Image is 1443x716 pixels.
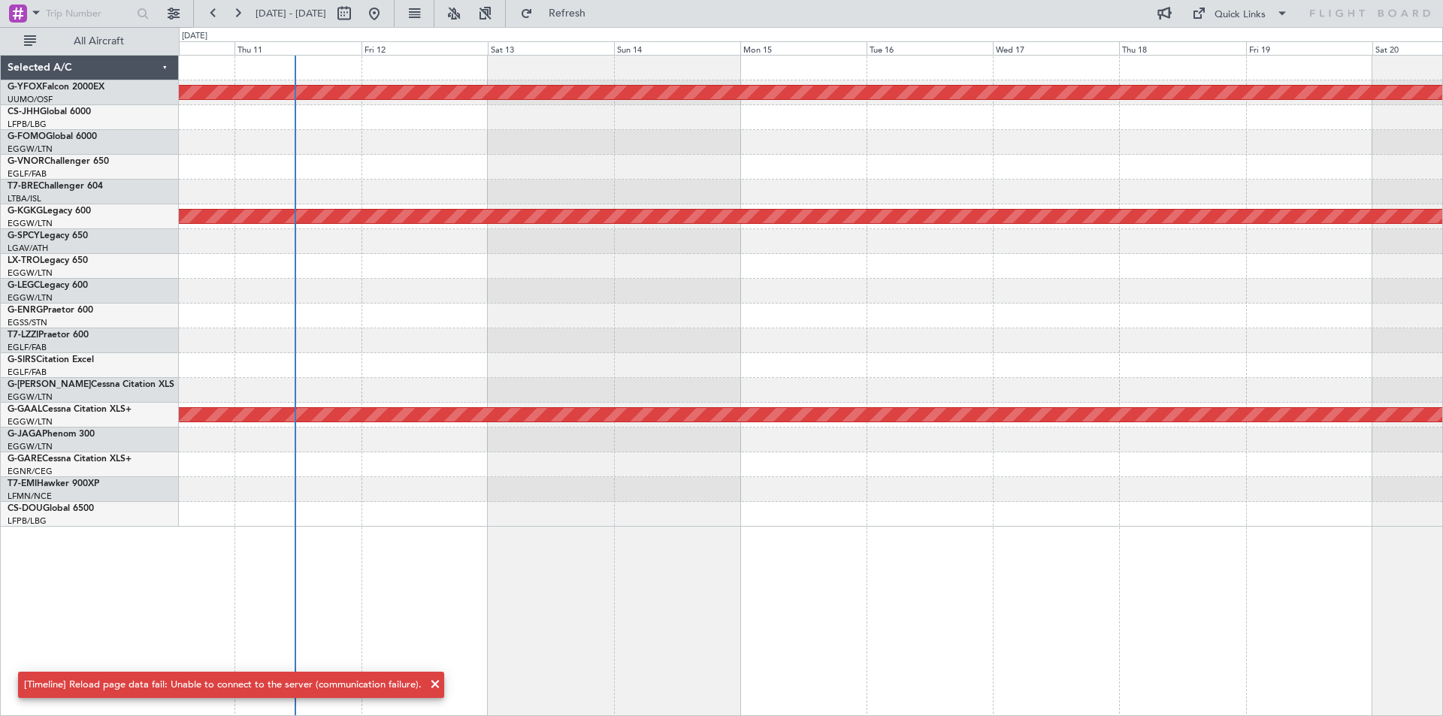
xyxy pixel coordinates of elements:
a: G-VNORChallenger 650 [8,157,109,166]
span: G-KGKG [8,207,43,216]
span: CS-JHH [8,107,40,116]
a: LFPB/LBG [8,119,47,130]
input: Trip Number [46,2,132,25]
span: Refresh [536,8,599,19]
a: EGGW/LTN [8,416,53,427]
a: T7-EMIHawker 900XP [8,479,99,488]
span: T7-LZZI [8,331,38,340]
a: G-FOMOGlobal 6000 [8,132,97,141]
div: Quick Links [1215,8,1266,23]
span: G-JAGA [8,430,42,439]
a: UUMO/OSF [8,94,53,105]
a: EGGW/LTN [8,441,53,452]
div: Sat 13 [488,41,614,55]
a: EGGW/LTN [8,391,53,403]
a: LTBA/ISL [8,193,41,204]
a: EGSS/STN [8,317,47,328]
a: G-JAGAPhenom 300 [8,430,95,439]
div: Tue 16 [867,41,993,55]
div: Sun 14 [614,41,740,55]
a: G-YFOXFalcon 2000EX [8,83,104,92]
div: Thu 11 [234,41,361,55]
a: CS-JHHGlobal 6000 [8,107,91,116]
a: LFPB/LBG [8,515,47,527]
button: Quick Links [1184,2,1296,26]
span: LX-TRO [8,256,40,265]
button: Refresh [513,2,604,26]
a: EGGW/LTN [8,144,53,155]
div: Fri 19 [1246,41,1372,55]
a: CS-DOUGlobal 6500 [8,504,94,513]
span: CS-DOU [8,504,43,513]
span: G-VNOR [8,157,44,166]
div: Mon 15 [740,41,867,55]
span: G-[PERSON_NAME] [8,380,91,389]
div: [Timeline] Reload page data fail: Unable to connect to the server (communication failure). [24,678,422,693]
a: EGGW/LTN [8,292,53,304]
span: [DATE] - [DATE] [256,7,326,20]
span: T7-EMI [8,479,37,488]
span: G-ENRG [8,306,43,315]
a: G-KGKGLegacy 600 [8,207,91,216]
div: Wed 17 [993,41,1119,55]
span: G-YFOX [8,83,42,92]
div: Thu 18 [1119,41,1245,55]
a: LFMN/NCE [8,491,52,502]
a: EGGW/LTN [8,218,53,229]
span: T7-BRE [8,182,38,191]
a: EGGW/LTN [8,267,53,279]
a: G-GARECessna Citation XLS+ [8,455,132,464]
button: All Aircraft [17,29,163,53]
a: EGLF/FAB [8,342,47,353]
a: EGNR/CEG [8,466,53,477]
span: G-GAAL [8,405,42,414]
span: G-SPCY [8,231,40,240]
a: G-[PERSON_NAME]Cessna Citation XLS [8,380,174,389]
a: G-GAALCessna Citation XLS+ [8,405,132,414]
a: G-SPCYLegacy 650 [8,231,88,240]
span: G-LEGC [8,281,40,290]
a: EGLF/FAB [8,168,47,180]
a: LGAV/ATH [8,243,48,254]
div: Fri 12 [362,41,488,55]
a: T7-BREChallenger 604 [8,182,103,191]
a: G-ENRGPraetor 600 [8,306,93,315]
a: T7-LZZIPraetor 600 [8,331,89,340]
a: EGLF/FAB [8,367,47,378]
span: All Aircraft [39,36,159,47]
a: G-LEGCLegacy 600 [8,281,88,290]
div: [DATE] [182,30,207,43]
span: G-GARE [8,455,42,464]
span: G-SIRS [8,355,36,364]
a: G-SIRSCitation Excel [8,355,94,364]
span: G-FOMO [8,132,46,141]
a: LX-TROLegacy 650 [8,256,88,265]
